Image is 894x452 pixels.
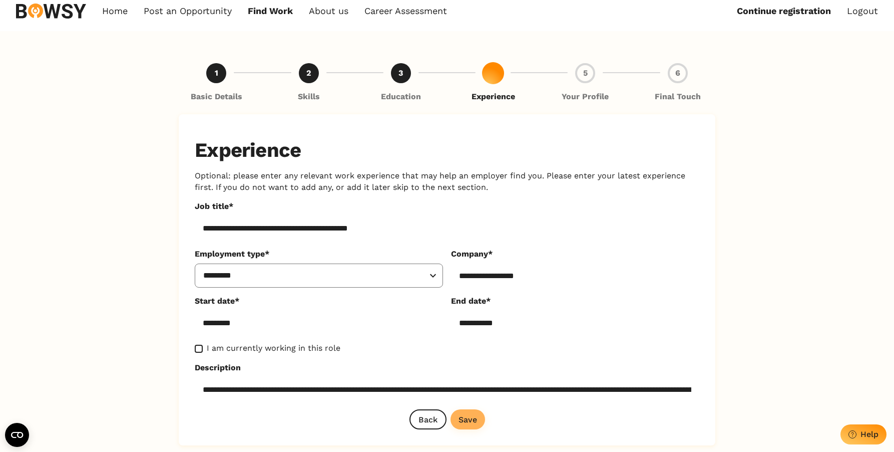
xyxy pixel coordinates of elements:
[195,201,691,212] label: Job title*
[364,6,447,17] a: Career Assessment
[451,296,691,307] label: End date*
[459,415,477,424] div: Save
[298,91,320,102] p: Skills
[195,296,435,307] label: Start date*
[737,6,831,17] a: Continue registration
[207,343,340,354] span: I am currently working in this role
[655,91,701,102] p: Final Touch
[472,91,515,102] p: Experience
[195,138,699,162] h2: Experience
[102,6,128,17] a: Home
[451,249,691,260] label: Company*
[409,409,446,429] button: Back
[575,63,595,83] div: 5
[195,249,435,260] label: Employment type*
[191,91,242,102] p: Basic Details
[483,63,503,83] div: 4
[381,91,421,102] p: Education
[451,409,485,429] button: Save
[206,63,226,83] div: 1
[299,63,319,83] div: 2
[418,415,437,424] div: Back
[5,423,29,447] button: Open CMP widget
[562,91,609,102] p: Your Profile
[391,63,411,83] div: 3
[860,429,878,439] div: Help
[195,362,691,373] label: Description
[16,4,86,19] img: svg%3e
[195,170,699,193] p: Optional: please enter any relevant work experience that may help an employer find you. Please en...
[840,424,886,444] button: Help
[668,63,688,83] div: 6
[847,6,878,17] a: Logout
